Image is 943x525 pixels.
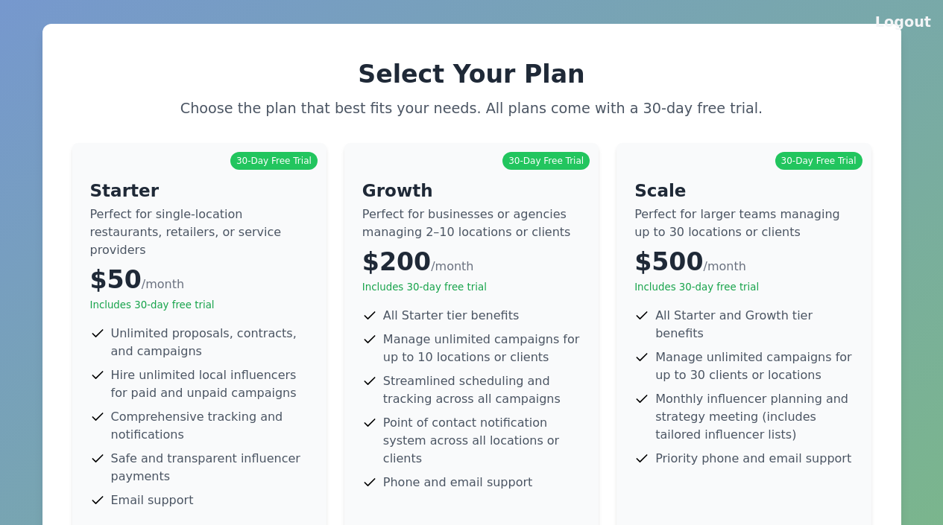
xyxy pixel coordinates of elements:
[362,206,581,241] p: Perfect for businesses or agencies managing 2–10 locations or clients
[655,307,853,343] span: All Starter and Growth tier benefits
[502,152,590,170] div: 30-Day Free Trial
[72,60,871,89] h2: Select Your Plan
[655,390,853,444] span: Monthly influencer planning and strategy meeting (includes tailored influencer lists)
[383,307,519,325] span: All Starter tier benefits
[655,450,851,468] span: Priority phone and email support
[634,247,853,277] div: $500
[90,179,309,203] h4: Starter
[634,179,853,203] h4: Scale
[111,450,309,486] span: Safe and transparent influencer payments
[383,414,581,468] span: Point of contact notification system across all locations or clients
[90,206,309,259] p: Perfect for single-location restaurants, retailers, or service providers
[383,331,581,366] span: Manage unlimited campaigns for up to 10 locations or clients
[703,259,745,273] span: /month
[383,372,581,408] span: Streamlined scheduling and tracking across all campaigns
[111,491,194,509] span: Email support
[431,259,473,273] span: /month
[72,98,871,119] p: Choose the plan that best fits your needs. All plans come with a 30-day free trial.
[111,325,309,360] span: Unlimited proposals, contracts, and campaigns
[875,12,931,33] button: Logout
[362,280,581,295] p: Includes 30-day free trial
[111,408,309,444] span: Comprehensive tracking and notifications
[362,247,581,277] div: $200
[90,265,309,295] div: $50
[142,277,184,291] span: /month
[230,152,318,170] div: 30-Day Free Trial
[90,298,309,313] p: Includes 30-day free trial
[383,474,532,491] span: Phone and email support
[775,152,862,170] div: 30-Day Free Trial
[362,179,581,203] h4: Growth
[634,280,853,295] p: Includes 30-day free trial
[111,366,309,402] span: Hire unlimited local influencers for paid and unpaid campaigns
[655,349,853,384] span: Manage unlimited campaigns for up to 30 clients or locations
[634,206,853,241] p: Perfect for larger teams managing up to 30 locations or clients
